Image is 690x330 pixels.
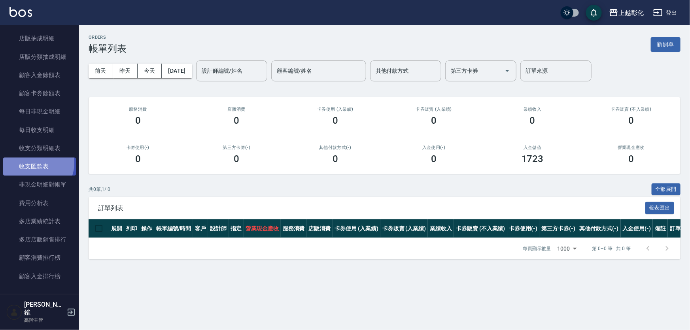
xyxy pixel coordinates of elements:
a: 店販分類抽成明細 [3,48,76,66]
th: 帳單編號/時間 [154,219,193,238]
h2: ORDERS [89,35,127,40]
a: 多店店販銷售排行 [3,230,76,249]
a: 新開單 [651,40,681,48]
a: 顧客消費排行榜 [3,249,76,267]
img: Logo [9,7,32,17]
button: Open [501,64,514,77]
button: 昨天 [113,64,138,78]
a: 每日非現金明細 [3,102,76,121]
a: 顧客卡券餘額表 [3,84,76,102]
h2: 營業現金應收 [592,145,671,150]
h2: 入金儲值 [493,145,573,150]
button: 客戶管理 [3,289,76,309]
th: 業績收入 [428,219,454,238]
div: 1000 [554,238,580,259]
th: 營業現金應收 [244,219,281,238]
th: 設計師 [208,219,229,238]
h3: 0 [530,115,535,126]
th: 卡券使用 (入業績) [333,219,380,238]
th: 服務消費 [281,219,307,238]
h2: 卡券使用 (入業績) [295,107,375,112]
th: 第三方卡券(-) [539,219,577,238]
img: Person [6,304,22,320]
button: 前天 [89,64,113,78]
div: 上越彰化 [618,8,644,18]
h3: 0 [234,153,239,164]
h2: 其他付款方式(-) [295,145,375,150]
h3: 0 [628,115,634,126]
th: 操作 [139,219,154,238]
th: 備註 [653,219,668,238]
h3: 0 [135,115,141,126]
h2: 業績收入 [493,107,573,112]
th: 卡券販賣 (不入業績) [454,219,507,238]
h2: 卡券販賣 (入業績) [394,107,474,112]
a: 顧客入金餘額表 [3,66,76,84]
h3: 0 [431,115,437,126]
p: 第 0–0 筆 共 0 筆 [592,245,631,252]
h3: 0 [234,115,239,126]
a: 非現金明細對帳單 [3,175,76,194]
th: 客戶 [193,219,208,238]
h3: 0 [333,153,338,164]
th: 入金使用(-) [621,219,653,238]
a: 多店業績統計表 [3,212,76,230]
button: [DATE] [162,64,192,78]
h2: 入金使用(-) [394,145,474,150]
p: 共 0 筆, 1 / 0 [89,186,110,193]
h3: 0 [628,153,634,164]
h3: 帳單列表 [89,43,127,54]
h2: 卡券販賣 (不入業績) [592,107,671,112]
a: 每日收支明細 [3,121,76,139]
th: 列印 [124,219,139,238]
th: 指定 [229,219,244,238]
h3: 1723 [522,153,544,164]
h2: 店販消費 [197,107,277,112]
button: 報表匯出 [645,202,675,214]
th: 店販消費 [307,219,333,238]
a: 報表匯出 [645,204,675,211]
h3: 0 [333,115,338,126]
button: 新開單 [651,37,681,52]
a: 費用分析表 [3,194,76,212]
h2: 第三方卡券(-) [197,145,277,150]
th: 展開 [109,219,124,238]
a: 收支匯款表 [3,157,76,175]
h3: 0 [135,153,141,164]
th: 卡券使用(-) [507,219,540,238]
a: 店販抽成明細 [3,29,76,47]
button: 上越彰化 [606,5,647,21]
span: 訂單列表 [98,204,645,212]
button: save [586,5,602,21]
th: 卡券販賣 (入業績) [380,219,428,238]
th: 其他付款方式(-) [577,219,621,238]
a: 顧客入金排行榜 [3,267,76,285]
button: 登出 [650,6,681,20]
a: 收支分類明細表 [3,139,76,157]
p: 每頁顯示數量 [523,245,551,252]
h2: 卡券使用(-) [98,145,178,150]
button: 今天 [138,64,162,78]
h5: [PERSON_NAME]鏹 [24,301,64,317]
button: 全部展開 [652,183,681,196]
p: 高階主管 [24,317,64,324]
h3: 0 [431,153,437,164]
h3: 服務消費 [98,107,178,112]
